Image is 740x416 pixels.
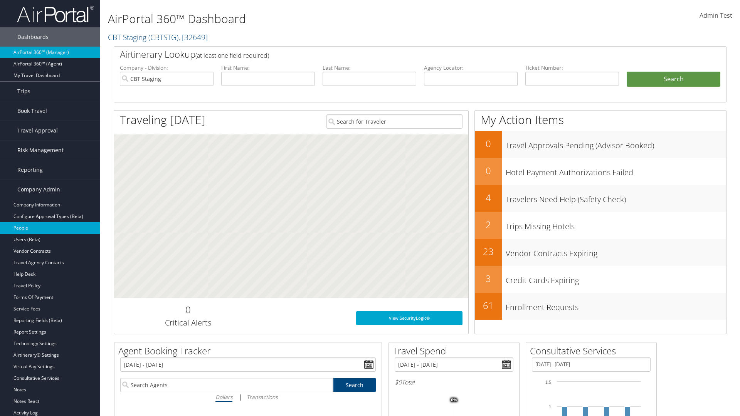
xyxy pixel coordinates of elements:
h2: 0 [475,137,502,150]
a: 61Enrollment Requests [475,293,726,320]
tspan: 1 [549,404,551,409]
h2: Consultative Services [530,344,656,357]
h3: Hotel Payment Authorizations Failed [506,163,726,178]
h3: Vendor Contracts Expiring [506,244,726,259]
h2: 61 [475,299,502,312]
span: (at least one field required) [195,51,269,60]
h2: Airtinerary Lookup [120,48,669,61]
span: Risk Management [17,141,64,160]
i: Dollars [215,393,232,401]
h3: Enrollment Requests [506,298,726,313]
span: Travel Approval [17,121,58,140]
a: 0Hotel Payment Authorizations Failed [475,158,726,185]
a: 23Vendor Contracts Expiring [475,239,726,266]
label: First Name: [221,64,315,72]
span: ( CBTSTG ) [148,32,178,42]
img: airportal-logo.png [17,5,94,23]
span: , [ 32649 ] [178,32,208,42]
h2: 0 [475,164,502,177]
h2: 23 [475,245,502,258]
input: Search for Traveler [326,114,462,129]
a: Search [333,378,376,392]
h3: Travelers Need Help (Safety Check) [506,190,726,205]
label: Last Name: [323,64,416,72]
label: Company - Division: [120,64,214,72]
label: Agency Locator: [424,64,518,72]
span: Book Travel [17,101,47,121]
label: Ticket Number: [525,64,619,72]
input: Search Agents [120,378,333,392]
a: 0Travel Approvals Pending (Advisor Booked) [475,131,726,158]
h2: 4 [475,191,502,204]
h1: AirPortal 360™ Dashboard [108,11,524,27]
a: View SecurityLogic® [356,311,462,325]
span: $0 [395,378,402,386]
span: Dashboards [17,27,49,47]
a: CBT Staging [108,32,208,42]
span: Company Admin [17,180,60,199]
h3: Trips Missing Hotels [506,217,726,232]
h3: Critical Alerts [120,317,256,328]
h1: Traveling [DATE] [120,112,205,128]
h2: Agent Booking Tracker [118,344,382,357]
a: Admin Test [700,4,732,28]
div: | [120,392,376,402]
a: 3Credit Cards Expiring [475,266,726,293]
h6: Total [395,378,513,386]
h3: Travel Approvals Pending (Advisor Booked) [506,136,726,151]
span: Trips [17,82,30,101]
span: Reporting [17,160,43,179]
h2: 3 [475,272,502,285]
h2: Travel Spend [393,344,519,357]
a: 2Trips Missing Hotels [475,212,726,239]
a: 4Travelers Need Help (Safety Check) [475,185,726,212]
button: Search [627,72,720,87]
h2: 2 [475,218,502,231]
i: Transactions [247,393,277,401]
h1: My Action Items [475,112,726,128]
h3: Credit Cards Expiring [506,271,726,286]
span: Admin Test [700,11,732,20]
tspan: 0% [451,398,457,403]
h2: 0 [120,303,256,316]
tspan: 1.5 [545,380,551,384]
